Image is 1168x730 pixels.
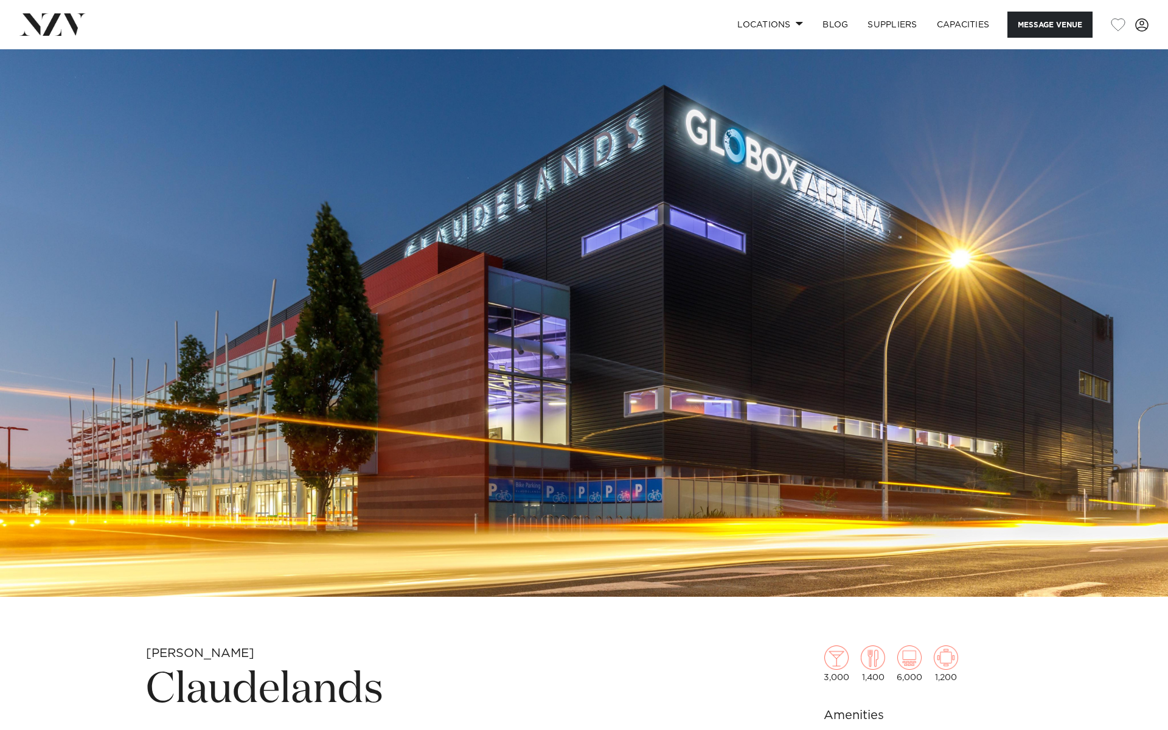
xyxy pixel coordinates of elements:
[824,645,849,670] img: cocktail.png
[861,645,885,670] img: dining.png
[858,12,926,38] a: SUPPLIERS
[146,647,254,659] small: [PERSON_NAME]
[934,645,958,682] div: 1,200
[824,645,849,682] div: 3,000
[897,645,922,682] div: 6,000
[19,13,86,35] img: nzv-logo.png
[728,12,813,38] a: Locations
[861,645,885,682] div: 1,400
[934,645,958,670] img: meeting.png
[897,645,922,670] img: theatre.png
[813,12,858,38] a: BLOG
[1007,12,1093,38] button: Message Venue
[824,706,1022,725] h6: Amenities
[146,662,737,718] h1: Claudelands
[927,12,999,38] a: Capacities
